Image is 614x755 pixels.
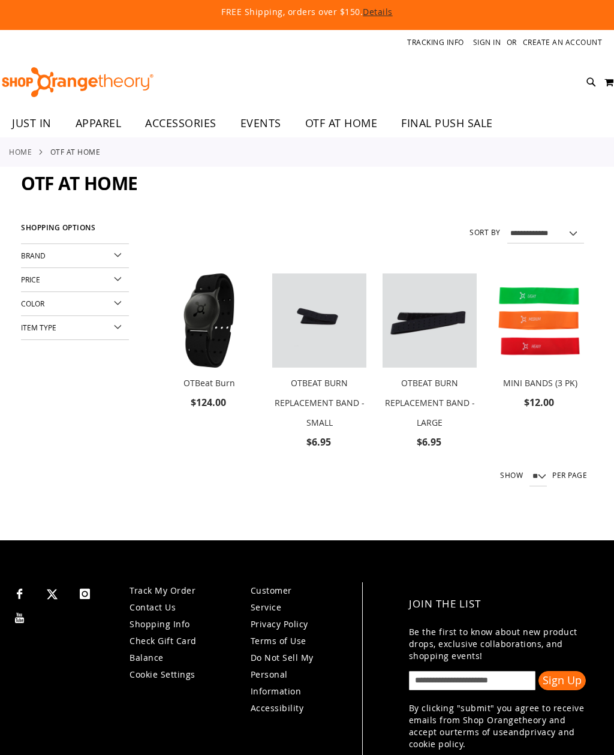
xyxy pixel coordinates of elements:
[240,110,281,137] span: EVENTS
[9,146,32,157] a: Home
[191,396,228,409] span: $124.00
[21,244,129,268] div: Brand
[130,635,197,663] a: Check Gift Card Balance
[74,582,95,603] a: Visit our Instagram page
[42,582,63,603] a: Visit our X page
[455,726,508,738] a: terms of use
[21,275,40,284] span: Price
[407,37,464,47] a: Tracking Info
[266,267,372,481] div: product
[493,273,587,368] img: MINI BANDS (3 PK)
[363,6,393,17] a: Details
[293,110,390,137] a: OTF AT HOME
[21,251,46,260] span: Brand
[130,618,190,630] a: Shopping Info
[21,268,129,292] div: Price
[401,110,493,137] span: FINAL PUSH SALE
[9,582,30,603] a: Visit our Facebook page
[500,470,523,480] span: Show
[47,589,58,600] img: Twitter
[275,377,365,428] a: OTBEAT BURN REPLACEMENT BAND - SMALL
[469,227,501,237] label: Sort By
[473,37,501,47] a: Sign In
[21,316,129,340] div: Item Type
[130,601,176,613] a: Contact Us
[156,267,262,441] div: product
[409,588,595,620] h4: Join the List
[385,377,475,428] a: OTBEAT BURN REPLACEMENT BAND - LARGE
[487,267,593,441] div: product
[21,171,138,195] span: OTF AT HOME
[251,652,314,697] a: Do Not Sell My Personal Information
[228,110,293,137] a: EVENTS
[36,6,578,18] p: FREE Shipping, orders over $150.
[493,273,587,370] a: MINI BANDS (3 PK)
[523,37,603,47] a: Create an Account
[272,273,366,368] img: OTBEAT BURN REPLACEMENT BAND - SMALL
[21,292,129,316] div: Color
[409,626,595,662] p: Be the first to know about new product drops, exclusive collaborations, and shopping events!
[306,435,333,449] span: $6.95
[130,669,195,680] a: Cookie Settings
[50,146,101,157] strong: OTF AT HOME
[130,585,195,596] a: Track My Order
[383,273,477,370] a: OTBEAT BURN REPLACEMENT BAND - LARGE
[272,273,366,370] a: OTBEAT BURN REPLACEMENT BAND - SMALL
[538,671,586,690] button: Sign Up
[162,273,256,368] img: Main view of OTBeat Burn 6.0-C
[552,470,587,480] span: per page
[162,273,256,370] a: Main view of OTBeat Burn 6.0-C
[183,377,235,389] a: OTBeat Burn
[417,435,443,449] span: $6.95
[64,110,134,137] a: APPAREL
[251,585,292,613] a: Customer Service
[409,702,595,750] p: By clicking "submit" you agree to receive emails from Shop Orangetheory and accept our and
[21,323,56,332] span: Item Type
[409,726,575,750] a: privacy and cookie policy.
[377,267,483,481] div: product
[12,110,52,137] span: JUST IN
[389,110,505,137] a: FINAL PUSH SALE
[543,673,582,687] span: Sign Up
[21,299,44,308] span: Color
[251,618,308,630] a: Privacy Policy
[76,110,122,137] span: APPAREL
[21,218,129,244] strong: Shopping Options
[251,635,306,646] a: Terms of Use
[409,671,535,690] input: enter email
[383,273,477,368] img: OTBEAT BURN REPLACEMENT BAND - LARGE
[133,110,228,137] a: ACCESSORIES
[145,110,216,137] span: ACCESSORIES
[305,110,378,137] span: OTF AT HOME
[524,396,556,409] span: $12.00
[251,702,304,714] a: Accessibility
[503,377,577,389] a: MINI BANDS (3 PK)
[9,606,30,627] a: Visit our Youtube page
